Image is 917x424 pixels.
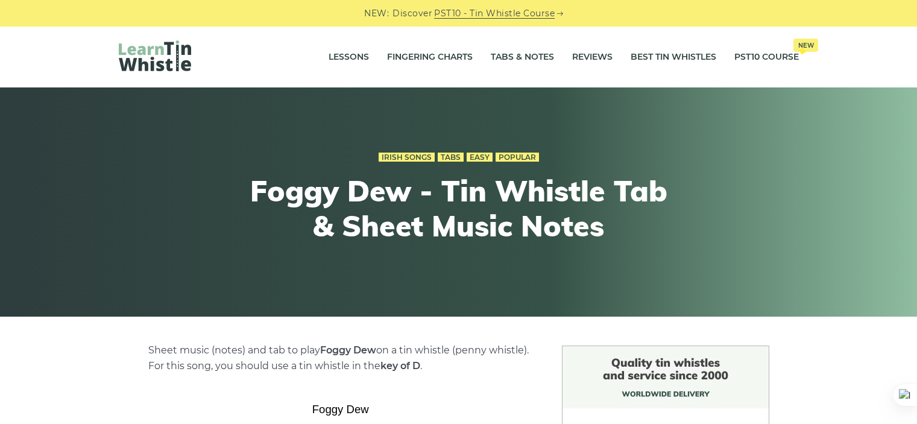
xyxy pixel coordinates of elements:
[320,344,376,356] strong: Foggy Dew
[572,42,613,72] a: Reviews
[387,42,473,72] a: Fingering Charts
[379,153,435,162] a: Irish Songs
[380,360,420,372] strong: key of D
[119,40,191,71] img: LearnTinWhistle.com
[467,153,493,162] a: Easy
[496,153,539,162] a: Popular
[237,174,681,243] h1: Foggy Dew - Tin Whistle Tab & Sheet Music Notes
[148,343,533,374] p: Sheet music (notes) and tab to play on a tin whistle (penny whistle). For this song, you should u...
[438,153,464,162] a: Tabs
[491,42,554,72] a: Tabs & Notes
[631,42,716,72] a: Best Tin Whistles
[793,39,818,52] span: New
[734,42,799,72] a: PST10 CourseNew
[329,42,369,72] a: Lessons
